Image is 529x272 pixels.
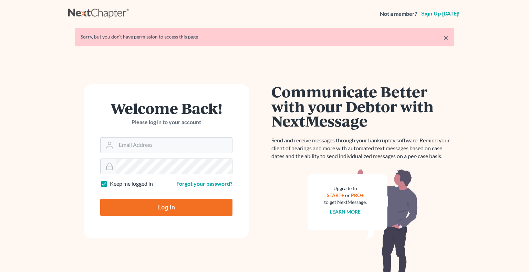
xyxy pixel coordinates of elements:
[380,10,417,18] strong: Not a member?
[110,180,153,188] label: Keep me logged in
[444,33,448,42] a: ×
[100,199,232,216] input: Log In
[100,101,232,116] h1: Welcome Back!
[324,185,367,192] div: Upgrade to
[100,118,232,126] p: Please log in to your account
[176,180,232,187] a: Forgot your password?
[345,192,350,198] span: or
[116,138,232,153] input: Email Address
[81,33,448,40] div: Sorry, but you don't have permission to access this page
[420,11,461,17] a: Sign up [DATE]!
[271,137,454,160] p: Send and receive messages through your bankruptcy software. Remind your client of hearings and mo...
[271,84,454,128] h1: Communicate Better with your Debtor with NextMessage
[330,209,361,215] a: Learn more
[324,199,367,206] div: to get NextMessage.
[327,192,344,198] a: START+
[351,192,364,198] a: PRO+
